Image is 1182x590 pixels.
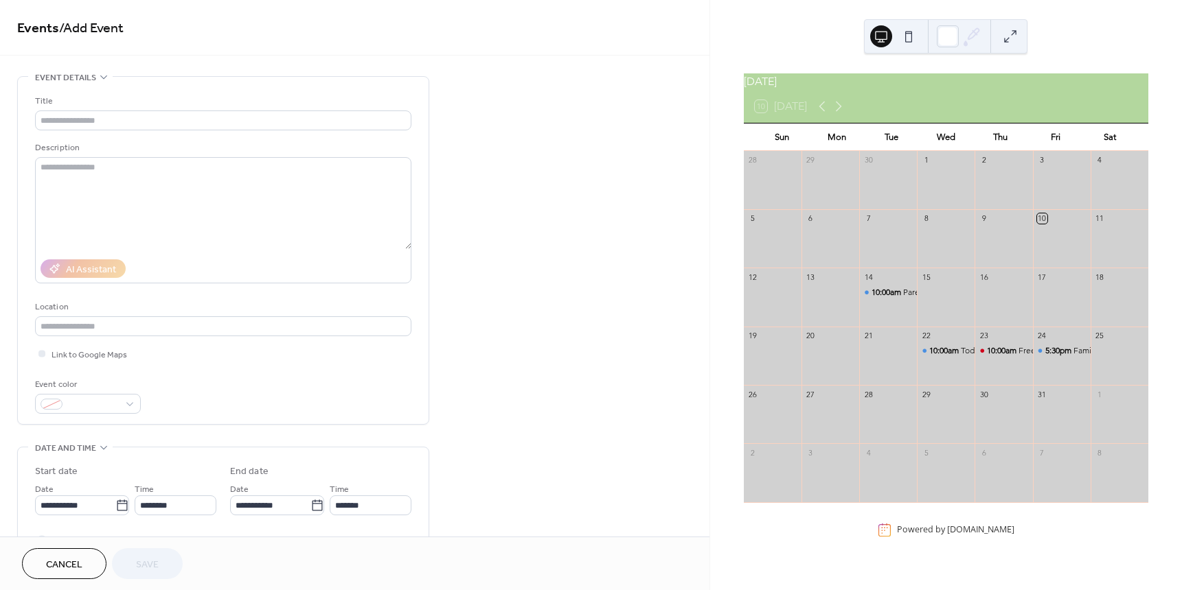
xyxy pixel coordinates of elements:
div: 13 [806,272,816,282]
div: 23 [979,331,989,341]
span: 10:00am [987,345,1019,357]
div: 8 [1095,447,1105,458]
div: 3 [1037,155,1047,165]
div: 18 [1095,272,1105,282]
div: 12 [748,272,758,282]
div: Title [35,94,409,108]
div: Wed [918,123,973,151]
div: 3 [806,447,816,458]
div: 28 [748,155,758,165]
span: Time [330,482,349,497]
div: 11 [1095,213,1105,224]
span: Event details [35,71,96,85]
div: 28 [863,389,874,399]
div: 27 [806,389,816,399]
div: 5 [748,213,758,224]
div: 10 [1037,213,1047,224]
span: 5:30pm [1045,345,1073,357]
div: End date [230,464,269,479]
div: 30 [979,389,989,399]
div: 19 [748,331,758,341]
div: Start date [35,464,78,479]
div: 21 [863,331,874,341]
a: [DOMAIN_NAME] [947,524,1014,536]
span: Time [135,482,154,497]
span: Cancel [46,558,82,572]
div: 29 [921,389,931,399]
div: 24 [1037,331,1047,341]
div: 30 [863,155,874,165]
div: 4 [1095,155,1105,165]
div: Sun [755,123,810,151]
div: 16 [979,272,989,282]
div: Free Pregnancy Testing [1019,345,1106,357]
div: 4 [863,447,874,458]
div: 14 [863,272,874,282]
div: 6 [806,213,816,224]
div: 7 [1037,447,1047,458]
div: 22 [921,331,931,341]
span: All day [52,533,76,547]
div: Description [35,141,409,155]
span: Date [35,482,54,497]
div: Parent Cafe [859,287,917,298]
div: 9 [979,213,989,224]
div: Mon [809,123,864,151]
div: Event color [35,377,138,392]
div: 26 [748,389,758,399]
div: [DATE] [744,73,1148,90]
div: 17 [1037,272,1047,282]
div: 20 [806,331,816,341]
div: 31 [1037,389,1047,399]
div: 7 [863,213,874,224]
div: 1 [921,155,931,165]
div: 6 [979,447,989,458]
div: Tue [864,123,919,151]
span: 10:00am [929,345,961,357]
div: 15 [921,272,931,282]
div: Parent Cafe [903,287,946,298]
a: Events [17,15,59,42]
div: Thu [973,123,1028,151]
span: / Add Event [59,15,124,42]
div: 2 [748,447,758,458]
div: 29 [806,155,816,165]
div: 2 [979,155,989,165]
span: Date [230,482,249,497]
div: 5 [921,447,931,458]
div: Fri [1028,123,1083,151]
div: Sat [1082,123,1137,151]
div: Family Movie Night [1073,345,1146,357]
span: 10:00am [872,287,903,298]
span: Date and time [35,441,96,456]
div: Location [35,300,409,314]
div: Powered by [897,524,1014,536]
div: Toddler Time [917,345,975,357]
div: 8 [921,213,931,224]
div: Family Movie Night [1033,345,1091,357]
div: Free Pregnancy Testing [975,345,1032,357]
span: Link to Google Maps [52,348,127,362]
button: Cancel [22,548,106,579]
div: 1 [1095,389,1105,399]
div: 25 [1095,331,1105,341]
div: Toddler Time [961,345,1010,357]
